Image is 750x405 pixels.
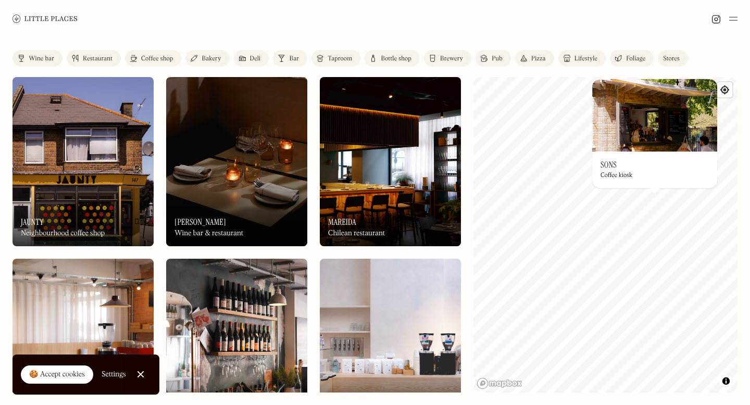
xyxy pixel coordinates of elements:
div: Brewery [440,56,463,62]
a: MareidaMareidaMareidaChilean restaurant [320,77,461,246]
a: Bakery [185,50,229,67]
div: Lifestyle [574,56,597,62]
a: Foliage [610,50,654,67]
div: Wine bar & restaurant [174,229,243,238]
div: Close Cookie Popup [140,374,141,375]
div: Pub [492,56,503,62]
a: Bar [273,50,307,67]
div: Bottle shop [381,56,411,62]
a: Coffee shop [125,50,181,67]
div: Deli [250,56,261,62]
h3: Sons [601,160,617,170]
h3: Jaunty [21,217,44,227]
div: Chilean restaurant [328,229,385,238]
h3: Mareida [328,217,356,227]
a: Pizza [515,50,554,67]
h3: [PERSON_NAME] [174,217,226,227]
a: Wine bar [12,50,63,67]
a: Taproom [311,50,360,67]
img: Luna [166,77,307,246]
a: Mapbox homepage [477,377,522,389]
a: Brewery [424,50,471,67]
div: Coffee shop [141,56,173,62]
div: Pizza [531,56,546,62]
button: Find my location [717,82,732,97]
img: Mareida [320,77,461,246]
a: SonsSonsSonsCoffee kiosk [592,79,717,188]
a: Deli [234,50,269,67]
a: Bottle shop [365,50,420,67]
a: JauntyJauntyJauntyNeighbourhood coffee shop [12,77,154,246]
div: Wine bar [29,56,54,62]
canvas: Map [473,77,737,393]
div: Settings [102,371,126,378]
img: Sons [592,79,717,151]
a: LunaLuna[PERSON_NAME]Wine bar & restaurant [166,77,307,246]
div: Taproom [328,56,352,62]
div: Bakery [202,56,221,62]
div: Coffee kiosk [601,172,632,180]
a: Settings [102,363,126,386]
div: Neighbourhood coffee shop [21,229,105,238]
div: Bar [289,56,299,62]
div: Restaurant [83,56,113,62]
a: Restaurant [67,50,121,67]
a: Lifestyle [558,50,606,67]
div: 🍪 Accept cookies [29,370,85,380]
a: Close Cookie Popup [130,364,151,385]
button: Toggle attribution [720,375,732,387]
a: Stores [658,50,688,67]
a: 🍪 Accept cookies [21,365,93,384]
div: Stores [663,56,680,62]
span: Toggle attribution [723,375,729,387]
div: Foliage [626,56,645,62]
a: Pub [476,50,511,67]
img: Jaunty [12,77,154,246]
